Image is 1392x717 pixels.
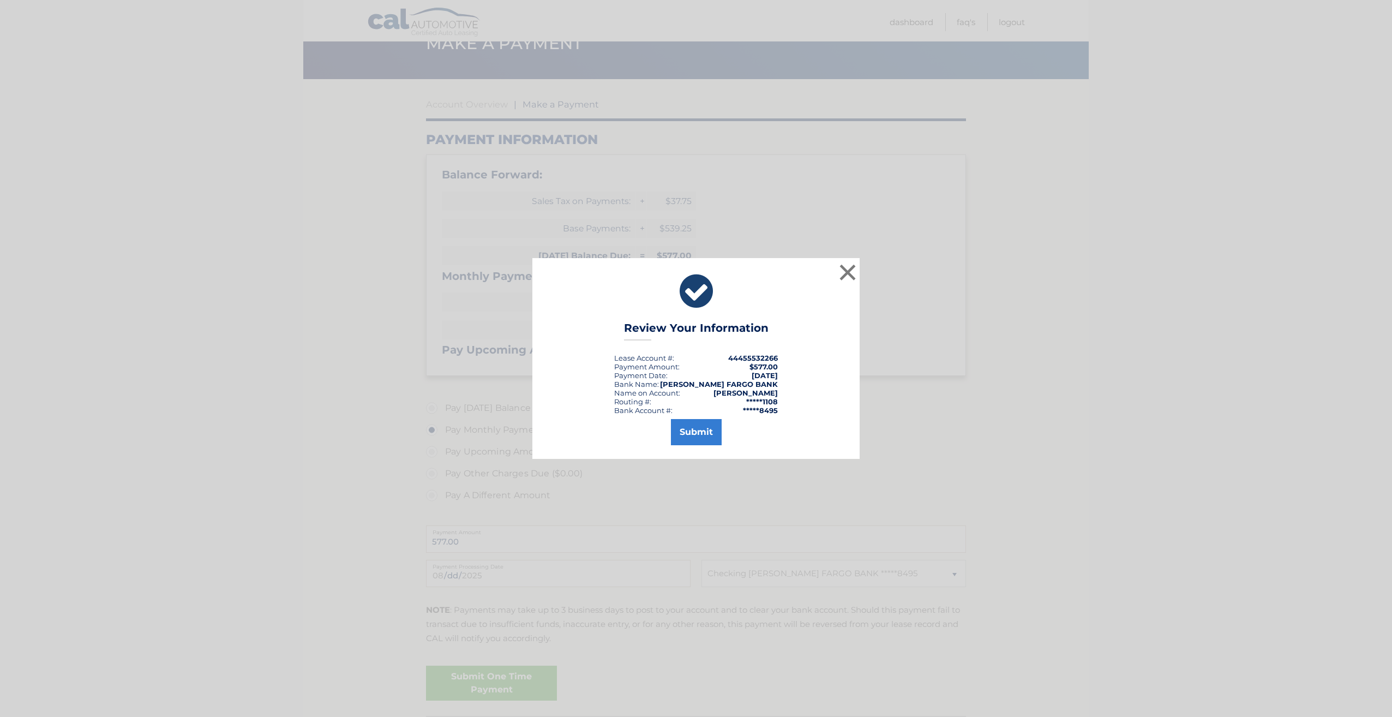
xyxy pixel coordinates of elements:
[614,397,651,406] div: Routing #:
[660,380,778,389] strong: [PERSON_NAME] FARGO BANK
[614,354,674,362] div: Lease Account #:
[614,389,680,397] div: Name on Account:
[624,321,769,340] h3: Review Your Information
[614,362,680,371] div: Payment Amount:
[614,406,673,415] div: Bank Account #:
[728,354,778,362] strong: 44455532266
[752,371,778,380] span: [DATE]
[749,362,778,371] span: $577.00
[671,419,722,445] button: Submit
[614,371,668,380] div: :
[713,389,778,397] strong: [PERSON_NAME]
[614,380,659,389] div: Bank Name:
[614,371,666,380] span: Payment Date
[837,261,859,283] button: ×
